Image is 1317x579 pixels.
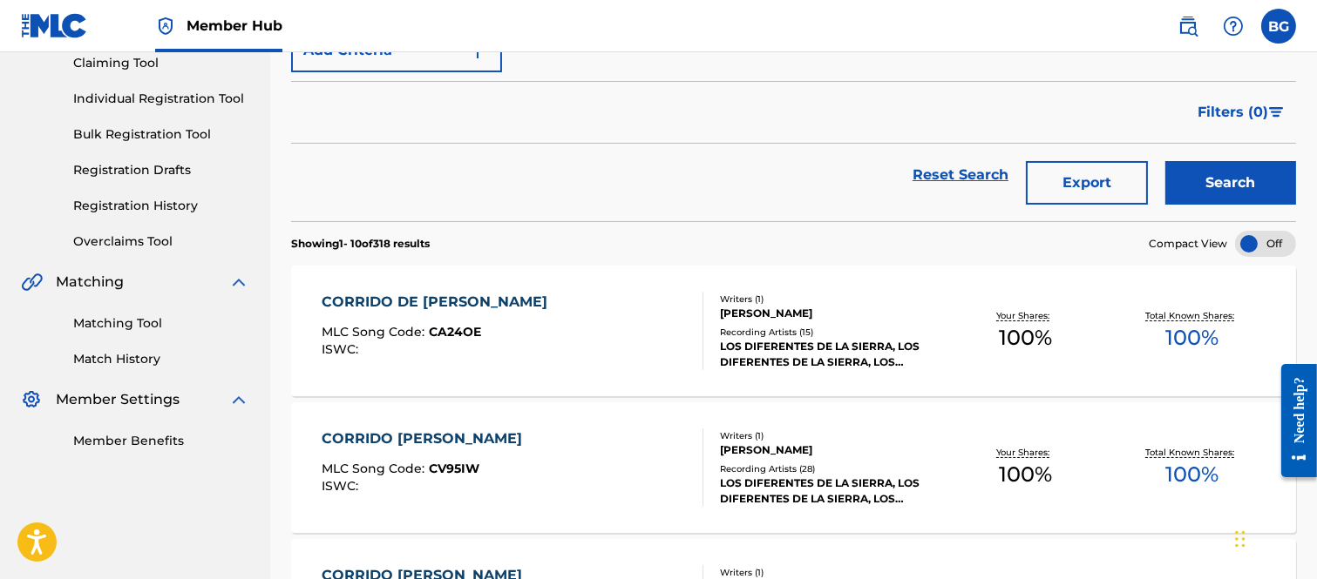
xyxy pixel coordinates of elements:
[322,341,363,357] span: ISWC :
[1235,513,1246,565] div: Arrastrar
[228,389,249,410] img: expand
[291,236,430,252] p: Showing 1 - 10 of 318 results
[73,197,249,215] a: Registration History
[720,339,942,370] div: LOS DIFERENTES DE LA SIERRA, LOS DIFERENTES DE LA SIERRA, LOS DIFERENTES DE LA [PERSON_NAME] [PER...
[720,293,942,306] div: Writers ( 1 )
[1187,91,1296,134] button: Filters (0)
[56,272,124,293] span: Matching
[291,402,1296,533] a: CORRIDO [PERSON_NAME]MLC Song Code:CV95IWISWC:Writers (1)[PERSON_NAME]Recording Artists (28)LOS D...
[429,324,481,340] span: CA24OE
[56,389,180,410] span: Member Settings
[720,475,942,507] div: LOS DIFERENTES DE LA SIERRA, LOS DIFERENTES DE LA SIERRA, LOS DIFERENTES DE LA SIERRA, LOS DIFERE...
[21,272,43,293] img: Matching
[999,459,1052,490] span: 100 %
[155,16,176,37] img: Top Rightsholder
[291,266,1296,396] a: CORRIDO DE [PERSON_NAME]MLC Song Code:CA24OEISWC:Writers (1)[PERSON_NAME]Recording Artists (15)LO...
[720,306,942,321] div: [PERSON_NAME]
[1198,102,1268,123] span: Filters ( 0 )
[720,566,942,579] div: Writers ( 1 )
[73,232,249,251] a: Overclaims Tool
[1146,309,1239,322] p: Total Known Shares:
[720,429,942,442] div: Writers ( 1 )
[322,428,531,449] div: CORRIDO [PERSON_NAME]
[1171,9,1205,44] a: Public Search
[73,90,249,108] a: Individual Registration Tool
[73,432,249,450] a: Member Benefits
[1230,495,1317,579] iframe: Chat Widget
[720,326,942,339] div: Recording Artists ( 15 )
[1261,9,1296,44] div: User Menu
[73,314,249,333] a: Matching Tool
[322,461,429,476] span: MLC Song Code :
[996,446,1054,459] p: Your Shares:
[1165,161,1296,205] button: Search
[1026,161,1148,205] button: Export
[720,462,942,475] div: Recording Artists ( 28 )
[1178,16,1198,37] img: search
[322,478,363,494] span: ISWC :
[187,16,282,36] span: Member Hub
[21,389,42,410] img: Member Settings
[1223,16,1244,37] img: help
[21,13,88,38] img: MLC Logo
[904,156,1017,194] a: Reset Search
[996,309,1054,322] p: Your Shares:
[73,350,249,368] a: Match History
[73,54,249,72] a: Claiming Tool
[1216,9,1251,44] div: Help
[73,161,249,179] a: Registration Drafts
[1269,107,1284,118] img: filter
[999,322,1052,353] span: 100 %
[322,324,429,340] span: MLC Song Code :
[1149,236,1227,252] span: Compact View
[1230,495,1317,579] div: Widget de chat
[720,442,942,458] div: [PERSON_NAME]
[1268,351,1317,491] iframe: Resource Center
[1146,446,1239,459] p: Total Known Shares:
[228,272,249,293] img: expand
[73,125,249,144] a: Bulk Registration Tool
[1166,322,1219,353] span: 100 %
[1166,459,1219,490] span: 100 %
[322,292,556,313] div: CORRIDO DE [PERSON_NAME]
[429,461,479,476] span: CV95IW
